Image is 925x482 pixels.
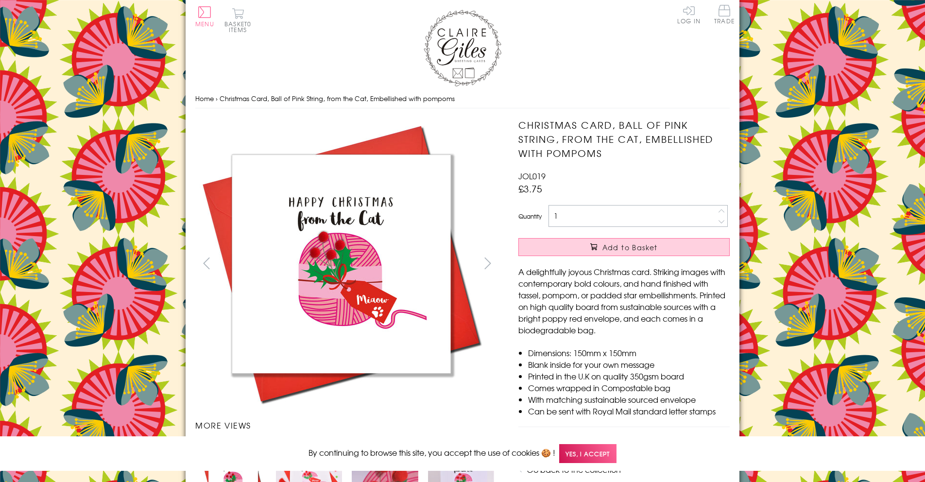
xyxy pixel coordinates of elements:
li: Dimensions: 150mm x 150mm [528,347,730,359]
li: Printed in the U.K on quality 350gsm board [528,370,730,382]
a: Trade [714,5,735,26]
span: Add to Basket [602,242,658,252]
li: Comes wrapped in Compostable bag [528,382,730,394]
h3: More views [195,419,499,431]
span: › [216,94,218,103]
span: Trade [714,5,735,24]
span: JOL019 [518,170,546,182]
button: prev [195,252,217,274]
nav: breadcrumbs [195,89,730,109]
li: Blank inside for your own message [528,359,730,370]
button: next [477,252,499,274]
h1: Christmas Card, Ball of Pink String, from the Cat, Embellished with pompoms [518,118,730,160]
p: A delightfully joyous Christmas card. Striking images with contemporary bold colours, and hand fi... [518,266,730,336]
li: With matching sustainable sourced envelope [528,394,730,405]
img: Christmas Card, Ball of Pink String, from the Cat, Embellished with pompoms [195,118,487,410]
span: Yes, I accept [559,444,617,463]
img: Claire Giles Greetings Cards [424,10,501,86]
label: Quantity [518,212,542,221]
a: Home [195,94,214,103]
span: £3.75 [518,182,542,195]
a: Log In [677,5,701,24]
button: Add to Basket [518,238,730,256]
button: Basket0 items [224,8,251,33]
li: Can be sent with Royal Mail standard letter stamps [528,405,730,417]
span: Menu [195,19,214,28]
span: Christmas Card, Ball of Pink String, from the Cat, Embellished with pompoms [220,94,455,103]
img: Christmas Card, Ball of Pink String, from the Cat, Embellished with pompoms [499,118,790,410]
span: 0 items [229,19,251,34]
button: Menu [195,6,214,27]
